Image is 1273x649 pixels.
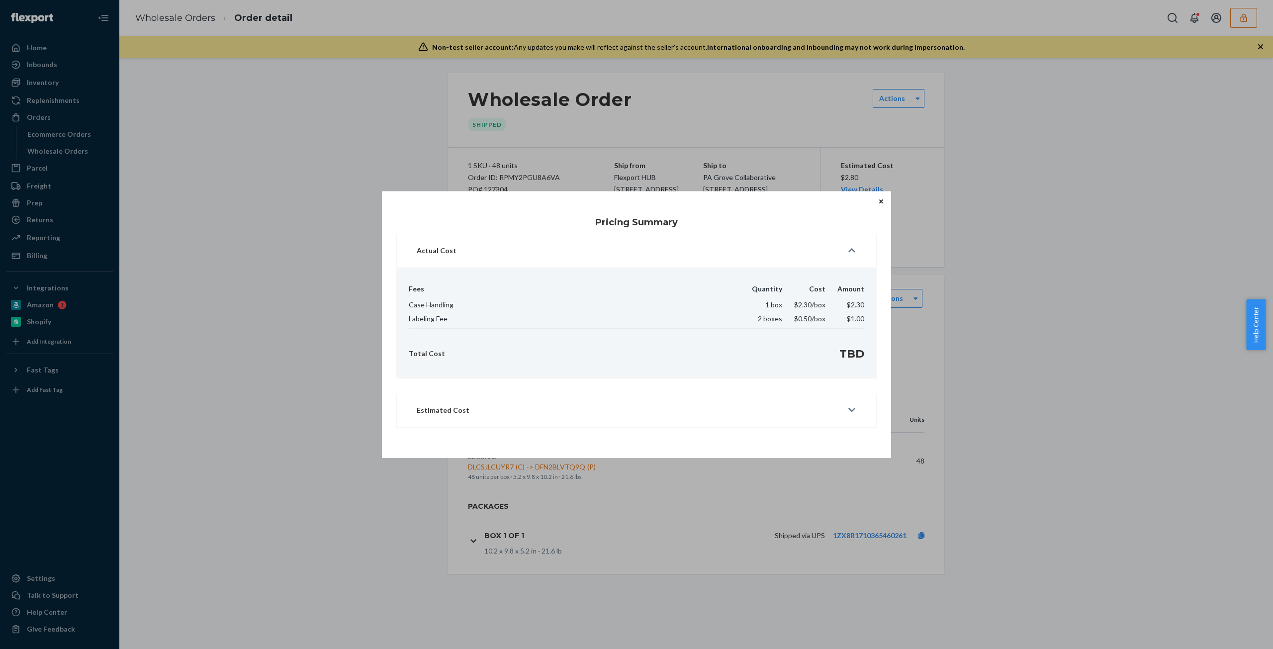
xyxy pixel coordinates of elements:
[409,349,445,359] p: Total Cost
[740,298,782,312] td: 1 box
[740,312,782,328] td: 2 boxes
[740,284,782,298] th: Quantity
[397,393,876,427] button: Estimated Cost
[397,234,876,268] button: Actual Cost
[825,284,864,298] th: Amount
[794,314,825,323] span: $0.50 /box
[839,346,864,362] p: TBD
[397,216,876,229] h1: Pricing Summary
[417,405,469,415] p: Estimated Cost
[794,300,825,309] span: $2.30 /box
[847,300,864,309] span: $2.30
[876,196,886,207] button: Close
[409,284,740,298] th: Fees
[417,246,456,256] p: Actual Cost
[847,314,864,323] span: $1.00
[409,312,740,328] td: Labeling Fee
[782,284,825,298] th: Cost
[409,298,740,312] td: Case Handling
